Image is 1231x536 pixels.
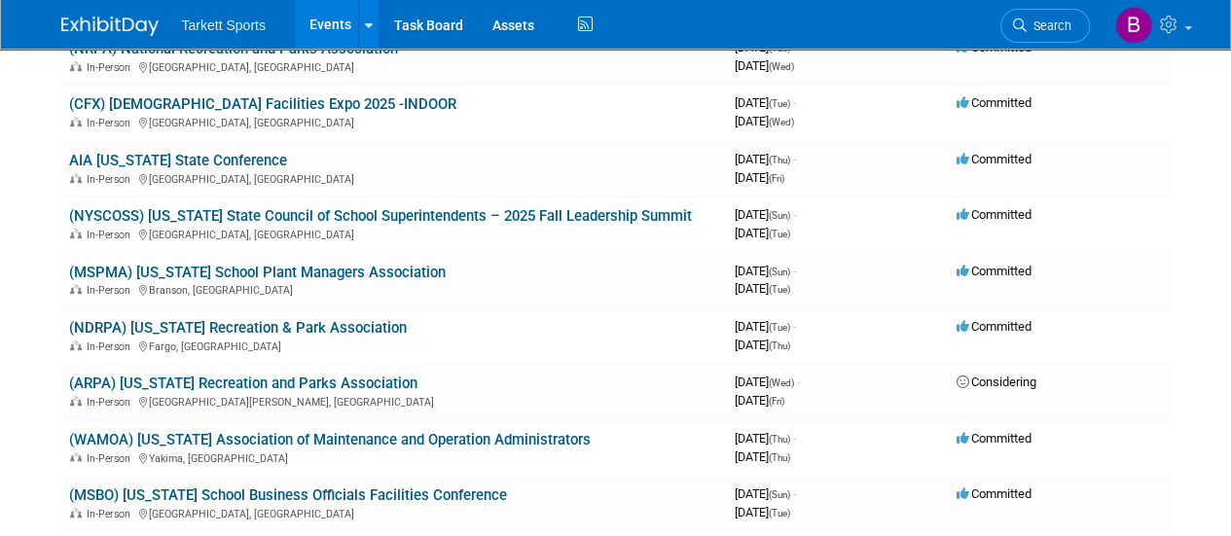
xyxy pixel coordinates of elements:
img: In-Person Event [70,61,82,71]
div: [GEOGRAPHIC_DATA], [GEOGRAPHIC_DATA] [69,170,719,186]
span: [DATE] [735,338,790,352]
img: In-Person Event [70,117,82,126]
span: - [793,207,796,222]
span: [DATE] [735,319,796,334]
span: [DATE] [735,486,796,501]
span: (Tue) [769,322,790,333]
span: (Fri) [769,173,784,184]
span: [DATE] [735,95,796,110]
div: Branson, [GEOGRAPHIC_DATA] [69,281,719,297]
span: In-Person [87,173,136,186]
span: (Wed) [769,61,794,72]
span: [DATE] [735,170,784,185]
span: (Thu) [769,434,790,445]
img: Blake Centers [1115,7,1152,44]
span: (Tue) [769,229,790,239]
span: (Thu) [769,155,790,165]
span: - [793,152,796,166]
img: In-Person Event [70,229,82,238]
img: ExhibitDay [61,17,159,36]
a: (WAMOA) [US_STATE] Association of Maintenance and Operation Administrators [69,431,591,448]
span: [DATE] [735,281,790,296]
span: [DATE] [735,375,800,389]
span: In-Person [87,340,136,353]
span: [DATE] [735,449,790,464]
span: [DATE] [735,207,796,222]
img: In-Person Event [70,396,82,406]
span: [DATE] [735,152,796,166]
span: Considering [957,375,1036,389]
span: - [793,319,796,334]
img: In-Person Event [70,284,82,294]
img: In-Person Event [70,340,82,350]
img: In-Person Event [70,508,82,518]
span: In-Person [87,117,136,129]
span: (Sun) [769,489,790,500]
span: - [793,95,796,110]
span: In-Person [87,61,136,74]
span: [DATE] [735,226,790,240]
a: (NDRPA) [US_STATE] Recreation & Park Association [69,319,407,337]
span: (Thu) [769,340,790,351]
div: Yakima, [GEOGRAPHIC_DATA] [69,449,719,465]
span: [DATE] [735,393,784,408]
div: [GEOGRAPHIC_DATA], [GEOGRAPHIC_DATA] [69,58,719,74]
span: In-Person [87,229,136,241]
span: In-Person [87,452,136,465]
span: (Tue) [769,284,790,295]
span: [DATE] [735,431,796,446]
span: [DATE] [735,505,790,519]
span: (Tue) [769,98,790,109]
a: (NYSCOSS) [US_STATE] State Council of School Superintendents – 2025 Fall Leadership Summit [69,207,692,225]
div: Fargo, [GEOGRAPHIC_DATA] [69,338,719,353]
span: (Tue) [769,508,790,518]
span: - [793,264,796,278]
a: AIA [US_STATE] State Conference [69,152,287,169]
div: [GEOGRAPHIC_DATA], [GEOGRAPHIC_DATA] [69,226,719,241]
span: (Sun) [769,267,790,277]
span: (Wed) [769,117,794,127]
span: Committed [957,207,1032,222]
span: [DATE] [735,264,796,278]
span: (Wed) [769,377,794,388]
a: Search [1000,9,1090,43]
span: In-Person [87,396,136,409]
span: (Thu) [769,452,790,463]
span: - [797,375,800,389]
span: [DATE] [735,58,794,73]
div: [GEOGRAPHIC_DATA][PERSON_NAME], [GEOGRAPHIC_DATA] [69,393,719,409]
span: In-Person [87,508,136,520]
img: In-Person Event [70,452,82,462]
span: [DATE] [735,114,794,128]
a: (CFX) [DEMOGRAPHIC_DATA] Facilities Expo 2025 -INDOOR [69,95,456,113]
span: - [793,431,796,446]
span: Committed [957,431,1032,446]
span: Committed [957,95,1032,110]
img: In-Person Event [70,173,82,183]
div: [GEOGRAPHIC_DATA], [GEOGRAPHIC_DATA] [69,505,719,520]
a: (MSPMA) [US_STATE] School Plant Managers Association [69,264,446,281]
span: Committed [957,264,1032,278]
span: - [793,486,796,501]
span: Committed [957,152,1032,166]
a: (ARPA) [US_STATE] Recreation and Parks Association [69,375,417,392]
span: Tarkett Sports [182,18,266,33]
div: [GEOGRAPHIC_DATA], [GEOGRAPHIC_DATA] [69,114,719,129]
span: In-Person [87,284,136,297]
span: Search [1027,18,1071,33]
span: (Sun) [769,210,790,221]
span: (Fri) [769,396,784,407]
span: Committed [957,319,1032,334]
a: (MSBO) [US_STATE] School Business Officials Facilities Conference [69,486,507,504]
span: Committed [957,486,1032,501]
